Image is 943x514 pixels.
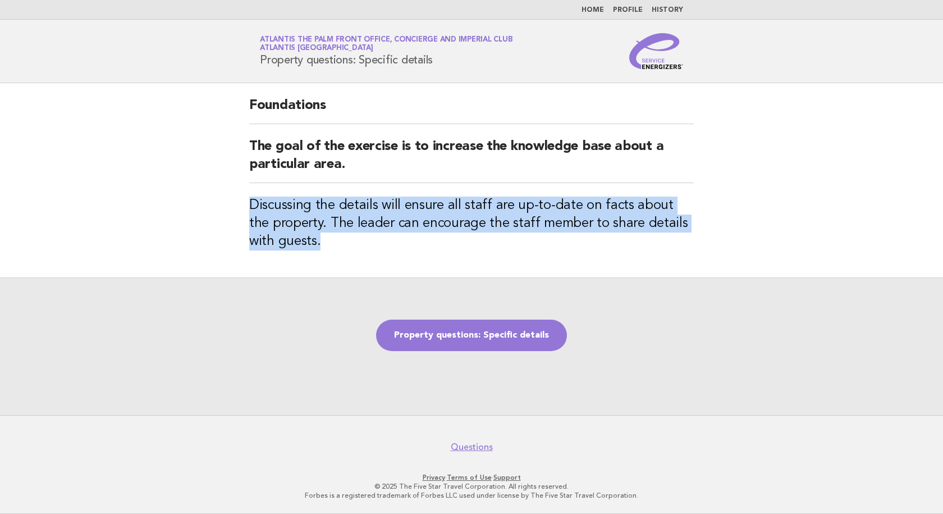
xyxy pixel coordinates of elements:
[249,197,694,251] h3: Discussing the details will ensure all staff are up-to-date on facts about the property. The lead...
[260,36,512,52] a: Atlantis The Palm Front Office, Concierge and Imperial ClubAtlantis [GEOGRAPHIC_DATA]
[447,474,492,481] a: Terms of Use
[128,482,815,491] p: © 2025 The Five Star Travel Corporation. All rights reserved.
[128,473,815,482] p: · ·
[260,37,512,66] h1: Property questions: Specific details
[376,320,567,351] a: Property questions: Specific details
[613,7,643,13] a: Profile
[629,33,683,69] img: Service Energizers
[652,7,683,13] a: History
[423,474,445,481] a: Privacy
[128,491,815,500] p: Forbes is a registered trademark of Forbes LLC used under license by The Five Star Travel Corpora...
[249,138,694,183] h2: The goal of the exercise is to increase the knowledge base about a particular area.
[260,45,373,52] span: Atlantis [GEOGRAPHIC_DATA]
[582,7,604,13] a: Home
[451,442,493,453] a: Questions
[249,97,694,124] h2: Foundations
[493,474,521,481] a: Support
